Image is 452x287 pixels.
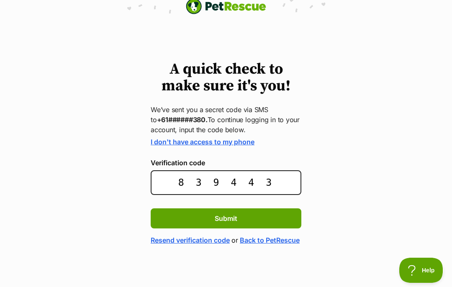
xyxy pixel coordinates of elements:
a: Back to PetRescue [240,235,300,245]
h1: A quick check to make sure it's you! [151,61,301,95]
span: or [231,235,238,245]
a: I don't have access to my phone [151,138,254,146]
button: Submit [151,208,301,228]
iframe: Help Scout Beacon - Open [399,258,444,283]
input: Enter the 6-digit verification code sent to your device [151,170,301,195]
strong: +61######380. [157,115,208,124]
span: Submit [215,213,237,223]
a: Resend verification code [151,235,230,245]
label: Verification code [151,159,301,167]
p: We’ve sent you a secret code via SMS to To continue logging in to your account, input the code be... [151,105,301,135]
